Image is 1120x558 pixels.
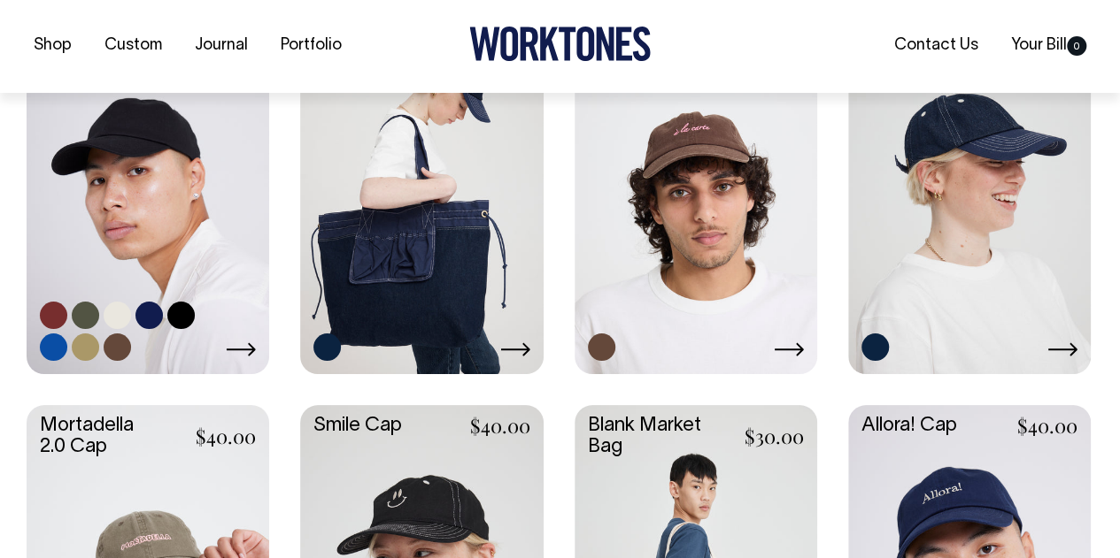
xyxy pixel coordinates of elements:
a: Contact Us [887,31,985,60]
a: Journal [188,32,255,61]
a: Shop [27,32,79,61]
span: 0 [1067,36,1086,56]
a: Custom [97,32,169,61]
a: Portfolio [274,32,349,61]
a: Your Bill0 [1004,31,1093,60]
